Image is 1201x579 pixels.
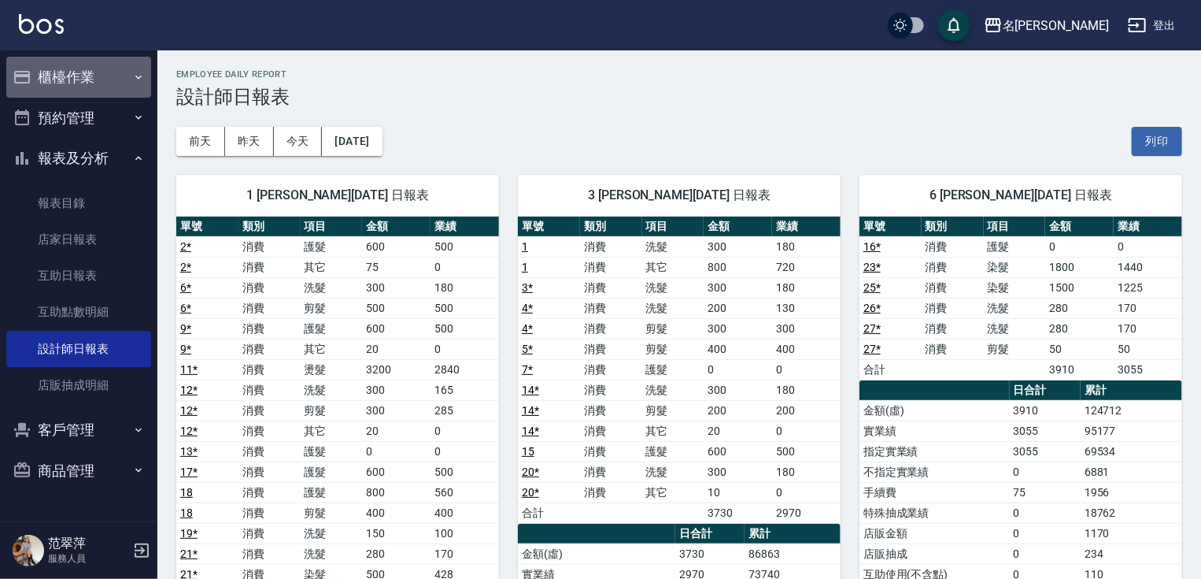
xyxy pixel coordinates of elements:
[580,421,642,441] td: 消費
[431,236,499,257] td: 500
[642,359,704,380] td: 護髮
[642,257,704,277] td: 其它
[1010,462,1081,482] td: 0
[362,421,431,441] td: 20
[580,217,642,237] th: 類別
[859,359,922,380] td: 合計
[642,298,704,318] td: 洗髮
[362,482,431,503] td: 800
[1045,217,1114,237] th: 金額
[745,544,841,564] td: 86863
[704,421,772,441] td: 20
[6,57,151,98] button: 櫃檯作業
[13,535,44,566] img: Person
[977,9,1115,42] button: 名[PERSON_NAME]
[704,277,772,298] td: 300
[362,441,431,462] td: 0
[675,544,745,564] td: 3730
[431,421,499,441] td: 0
[580,339,642,359] td: 消費
[580,359,642,380] td: 消費
[580,482,642,503] td: 消費
[859,421,1010,441] td: 實業績
[1081,462,1182,482] td: 6881
[431,523,499,544] td: 100
[518,544,675,564] td: 金額(虛)
[772,503,841,523] td: 2970
[704,400,772,421] td: 200
[922,236,984,257] td: 消費
[1010,421,1081,441] td: 3055
[772,339,841,359] td: 400
[859,217,1182,380] table: a dense table
[1010,380,1081,401] th: 日合計
[580,441,642,462] td: 消費
[238,298,301,318] td: 消費
[859,462,1010,482] td: 不指定實業績
[431,217,499,237] th: 業績
[431,359,499,380] td: 2840
[580,318,642,339] td: 消費
[642,277,704,298] td: 洗髮
[772,421,841,441] td: 0
[580,257,642,277] td: 消費
[301,441,363,462] td: 護髮
[176,86,1182,108] h3: 設計師日報表
[1081,503,1182,523] td: 18762
[301,236,363,257] td: 護髮
[772,462,841,482] td: 180
[6,331,151,367] a: 設計師日報表
[238,482,301,503] td: 消費
[922,298,984,318] td: 消費
[704,441,772,462] td: 600
[1114,318,1182,339] td: 170
[301,523,363,544] td: 洗髮
[859,482,1010,503] td: 手續費
[642,482,704,503] td: 其它
[1081,380,1182,401] th: 累計
[642,217,704,237] th: 項目
[362,544,431,564] td: 280
[859,544,1010,564] td: 店販抽成
[518,503,580,523] td: 合計
[580,400,642,421] td: 消費
[1045,298,1114,318] td: 280
[1045,236,1114,257] td: 0
[772,482,841,503] td: 0
[984,318,1046,339] td: 洗髮
[362,503,431,523] td: 400
[362,400,431,421] td: 300
[48,551,128,566] p: 服務人員
[48,536,128,551] h5: 范翠萍
[745,524,841,544] th: 累計
[6,294,151,330] a: 互助點數明細
[642,318,704,339] td: 剪髮
[1114,339,1182,359] td: 50
[362,217,431,237] th: 金額
[1003,16,1109,35] div: 名[PERSON_NAME]
[301,421,363,441] td: 其它
[984,339,1046,359] td: 剪髮
[1114,359,1182,380] td: 3055
[704,318,772,339] td: 300
[322,127,382,156] button: [DATE]
[301,217,363,237] th: 項目
[238,339,301,359] td: 消費
[1045,277,1114,298] td: 1500
[772,318,841,339] td: 300
[180,486,193,499] a: 18
[1114,277,1182,298] td: 1225
[1081,544,1182,564] td: 234
[772,359,841,380] td: 0
[1010,482,1081,503] td: 75
[431,544,499,564] td: 170
[362,380,431,400] td: 300
[984,277,1046,298] td: 染髮
[431,441,499,462] td: 0
[431,380,499,400] td: 165
[922,339,984,359] td: 消費
[6,221,151,258] a: 店家日報表
[580,277,642,298] td: 消費
[274,127,323,156] button: 今天
[938,9,970,41] button: save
